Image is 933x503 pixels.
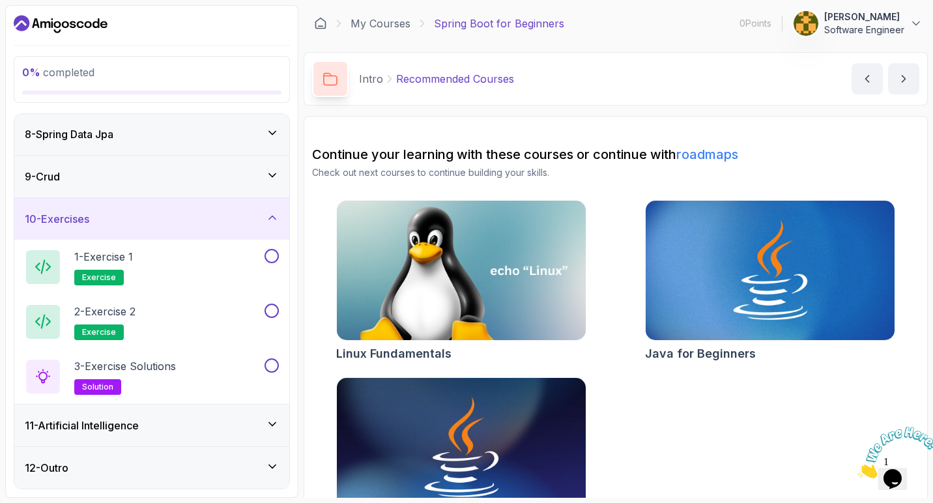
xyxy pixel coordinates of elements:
[739,17,771,30] p: 0 Points
[396,71,514,87] p: Recommended Courses
[312,145,919,164] h2: Continue your learning with these courses or continue with
[22,66,94,79] span: completed
[434,16,564,31] p: Spring Boot for Beginners
[74,249,133,265] p: 1 - Exercise 1
[312,166,919,179] p: Check out next courses to continue building your skills.
[852,63,883,94] button: previous content
[22,66,40,79] span: 0 %
[14,113,289,155] button: 8-Spring Data Jpa
[646,201,895,340] img: Java for Beginners card
[82,382,113,392] span: solution
[25,211,89,227] h3: 10 - Exercises
[74,358,176,374] p: 3 - Exercise Solutions
[82,327,116,338] span: exercise
[359,71,383,87] p: Intro
[14,447,289,489] button: 12-Outro
[5,5,10,16] span: 1
[676,147,738,162] a: roadmaps
[852,422,933,483] iframe: chat widget
[25,126,113,142] h3: 8 - Spring Data Jpa
[5,5,86,57] img: Chat attention grabber
[645,345,756,363] h2: Java for Beginners
[645,200,895,363] a: Java for Beginners cardJava for Beginners
[351,16,410,31] a: My Courses
[25,249,279,285] button: 1-Exercise 1exercise
[794,11,818,36] img: user profile image
[74,304,136,319] p: 2 - Exercise 2
[888,63,919,94] button: next content
[824,10,904,23] p: [PERSON_NAME]
[336,345,452,363] h2: Linux Fundamentals
[14,405,289,446] button: 11-Artificial Intelligence
[793,10,923,36] button: user profile image[PERSON_NAME]Software Engineer
[25,358,279,395] button: 3-Exercise Solutionssolution
[824,23,904,36] p: Software Engineer
[314,17,327,30] a: Dashboard
[336,200,586,363] a: Linux Fundamentals cardLinux Fundamentals
[25,304,279,340] button: 2-Exercise 2exercise
[82,272,116,283] span: exercise
[14,156,289,197] button: 9-Crud
[337,201,586,340] img: Linux Fundamentals card
[14,14,108,35] a: Dashboard
[25,169,60,184] h3: 9 - Crud
[25,418,139,433] h3: 11 - Artificial Intelligence
[14,198,289,240] button: 10-Exercises
[25,460,68,476] h3: 12 - Outro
